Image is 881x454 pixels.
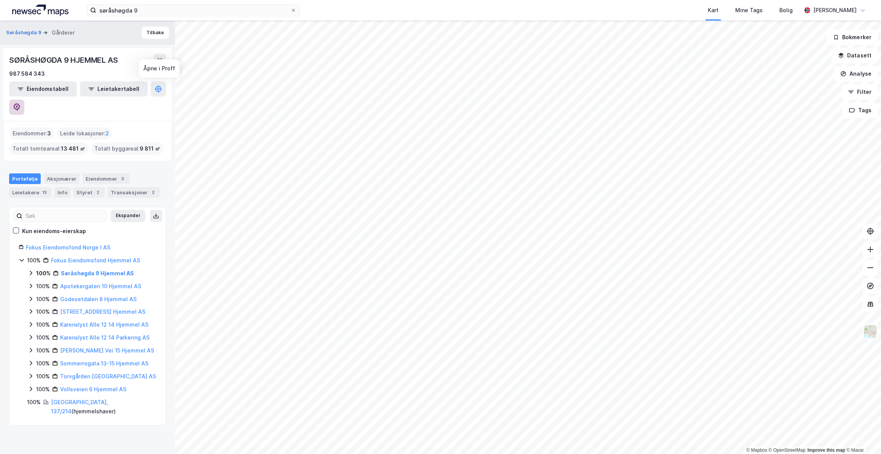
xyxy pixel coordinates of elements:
iframe: Chat Widget [843,417,881,454]
div: 3 [119,175,126,183]
a: [PERSON_NAME] Vei 15 Hjemmel AS [60,347,154,354]
div: 100% [36,333,50,342]
div: 100% [27,398,41,407]
button: Tilbake [142,27,169,39]
img: Z [863,324,878,339]
div: Eiendommer : [10,127,54,140]
a: Fokus Eiendomsfond Hjemmel AS [51,257,140,264]
button: Filter [841,84,878,100]
a: Vollsveien 6 Hjemmel AS [60,386,126,392]
div: Totalt tomteareal : [10,143,88,155]
div: 100% [36,359,50,368]
input: Søk [22,210,106,222]
div: 987 584 343 [9,69,45,78]
div: 100% [36,269,51,278]
div: SØRÅSHØGDA 9 HJEMMEL AS [9,54,119,66]
span: 13 481 ㎡ [61,144,85,153]
div: 100% [36,346,50,355]
div: 13 [41,189,48,196]
div: [PERSON_NAME] [813,6,857,15]
div: Eiendommer [83,173,129,184]
div: Kun eiendoms-eierskap [22,227,86,236]
a: Fokus Eiendomsfond Norge I AS [26,244,110,251]
div: Leietakere [9,187,51,198]
div: 100% [36,282,50,291]
a: Apotekergaten 10 Hjemmel AS [60,283,141,289]
button: Ekspander [111,210,145,222]
div: Leide lokasjoner : [57,127,112,140]
button: Datasett [832,48,878,63]
img: logo.a4113a55bc3d86da70a041830d287a7e.svg [12,5,69,16]
div: Gårdeier [52,28,75,37]
a: Søråshøgda 9 Hjemmel AS [61,270,134,276]
span: 2 [105,129,109,138]
button: Analyse [834,66,878,81]
button: Søråshøgda 9 [6,29,43,37]
div: Portefølje [9,173,41,184]
a: Improve this map [808,448,845,453]
div: Bolig [779,6,793,15]
div: Styret [73,187,105,198]
div: 100% [36,372,50,381]
div: 100% [36,295,50,304]
div: Info [54,187,70,198]
button: Leietakertabell [80,81,148,97]
button: Tags [843,103,878,118]
a: [GEOGRAPHIC_DATA], 137/214 [51,399,108,414]
a: Torvgården [GEOGRAPHIC_DATA] AS [60,373,156,379]
a: OpenStreetMap [769,448,806,453]
button: Eiendomstabell [9,81,77,97]
a: Sommerrogata 13-15 Hjemmel AS [60,360,148,367]
input: Søk på adresse, matrikkel, gårdeiere, leietakere eller personer [96,5,290,16]
a: Karenslyst Alle 12 14 Parkering AS [60,334,150,341]
span: 3 [47,129,51,138]
div: Totalt byggareal : [91,143,163,155]
a: Karenslyst Alle 12 14 Hjemmel AS [60,321,148,328]
div: Transaksjoner [108,187,160,198]
div: Kart [708,6,719,15]
button: Bokmerker [827,30,878,45]
div: 100% [36,307,50,316]
a: Godesetdalen 8 Hjemmel AS [60,296,137,302]
div: ( hjemmelshaver ) [51,398,156,416]
div: Mine Tags [735,6,763,15]
a: [STREET_ADDRESS] Hjemmel AS [60,308,145,315]
div: 2 [149,189,157,196]
div: Aksjonærer [44,173,80,184]
a: Mapbox [746,448,767,453]
span: 9 811 ㎡ [140,144,160,153]
div: 100% [36,320,50,329]
div: 2 [94,189,102,196]
div: 100% [36,385,50,394]
div: 100% [27,256,41,265]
